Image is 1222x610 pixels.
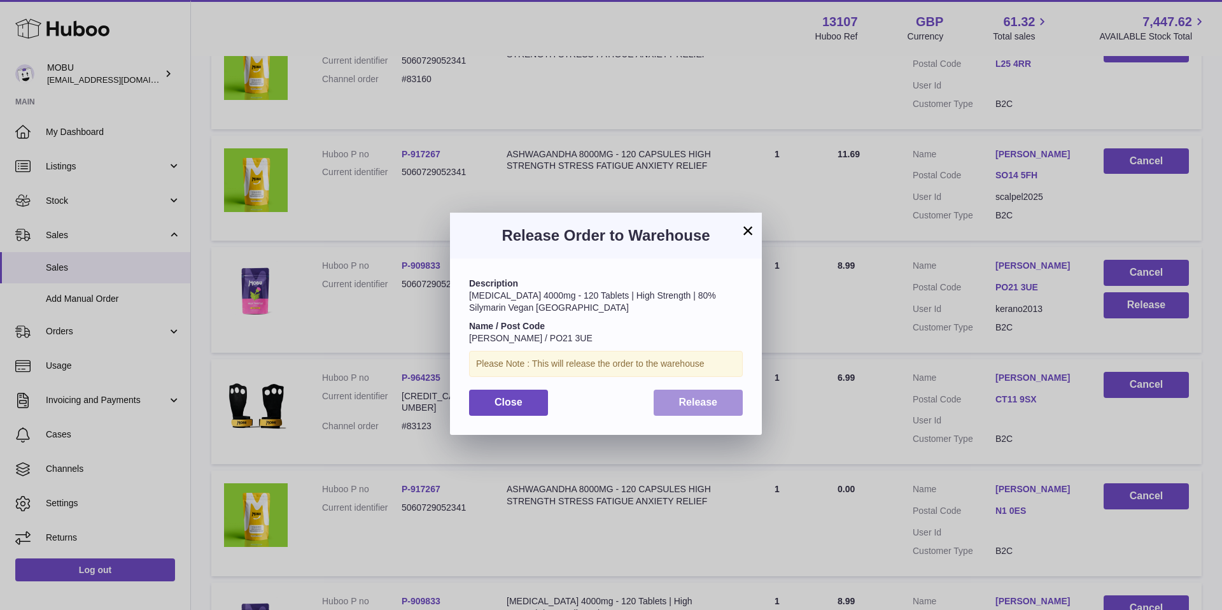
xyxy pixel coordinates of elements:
[654,390,743,416] button: Release
[679,397,718,408] span: Release
[495,397,523,408] span: Close
[469,351,743,377] div: Please Note : This will release the order to the warehouse
[469,333,593,343] span: [PERSON_NAME] / PO21 3UE
[740,223,755,238] button: ×
[469,390,548,416] button: Close
[469,225,743,246] h3: Release Order to Warehouse
[469,290,716,313] span: [MEDICAL_DATA] 4000mg - 120 Tablets | High Strength | 80% Silymarin Vegan [GEOGRAPHIC_DATA]
[469,278,518,288] strong: Description
[469,321,545,331] strong: Name / Post Code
